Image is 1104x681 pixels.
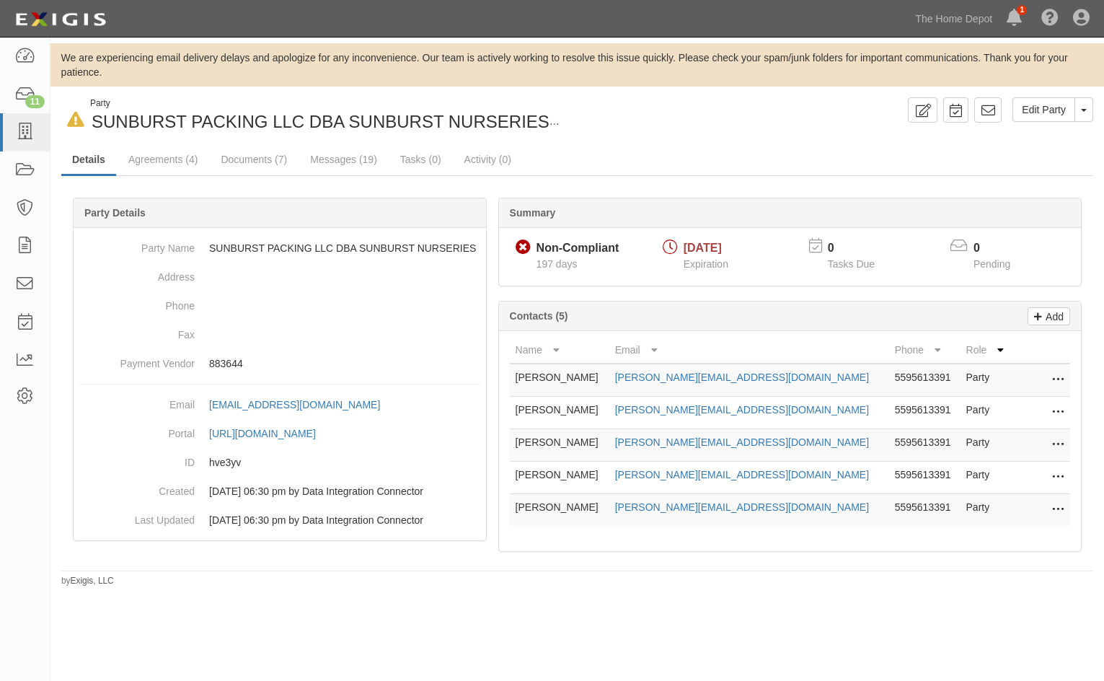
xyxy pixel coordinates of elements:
dt: Email [79,390,195,412]
b: Contacts (5) [510,310,568,322]
a: [PERSON_NAME][EMAIL_ADDRESS][DOMAIN_NAME] [615,501,869,513]
a: [EMAIL_ADDRESS][DOMAIN_NAME] [209,399,396,410]
a: Tasks (0) [389,145,452,174]
span: Pending [973,258,1010,270]
a: [URL][DOMAIN_NAME] [209,428,332,439]
a: Agreements (4) [118,145,208,174]
span: SUNBURST PACKING LLC DBA SUNBURST NURSERIES [92,112,549,131]
dd: 04/08/2022 06:30 pm by Data Integration Connector [79,477,480,506]
b: Summary [510,207,556,219]
p: 883644 [209,356,480,371]
span: Expiration [684,258,728,270]
td: [PERSON_NAME] [510,429,609,462]
img: logo-5460c22ac91f19d4615b14bd174203de0afe785f0fc80cf4dbbc73dc1793850b.png [11,6,110,32]
td: [PERSON_NAME] [510,494,609,527]
b: Party Details [84,207,146,219]
dd: SUNBURST PACKING LLC DBA SUNBURST NURSERIES [79,234,480,263]
dt: Fax [79,320,195,342]
td: [PERSON_NAME] [510,397,609,429]
a: Messages (19) [299,145,388,174]
dt: Address [79,263,195,284]
div: SUNBURST PACKING LLC DBA SUNBURST NURSERIES [61,97,567,134]
span: Since 02/05/2025 [536,258,578,270]
a: [PERSON_NAME][EMAIL_ADDRESS][DOMAIN_NAME] [615,436,869,448]
div: 11 [25,95,45,108]
td: Party [961,462,1012,494]
td: 5595613391 [889,429,961,462]
dt: Created [79,477,195,498]
p: 0 [828,240,893,257]
p: 0 [973,240,1028,257]
i: 1 scheduled workflow [555,113,574,128]
th: Role [961,337,1012,364]
td: Party [961,397,1012,429]
i: Help Center - Complianz [1041,10,1059,27]
td: 5595613391 [889,494,961,527]
dd: hve3yv [79,448,480,477]
th: Phone [889,337,961,364]
a: [PERSON_NAME][EMAIL_ADDRESS][DOMAIN_NAME] [615,404,869,416]
a: [PERSON_NAME][EMAIL_ADDRESS][DOMAIN_NAME] [615,469,869,480]
i: In Default since 02/26/2025 [67,113,84,128]
td: [PERSON_NAME] [510,364,609,397]
th: Email [609,337,889,364]
a: Documents (7) [210,145,298,174]
th: Name [510,337,609,364]
dd: 04/08/2022 06:30 pm by Data Integration Connector [79,506,480,535]
td: 5595613391 [889,364,961,397]
td: Party [961,429,1012,462]
a: Edit Party [1012,97,1075,122]
div: Non-Compliant [536,240,619,257]
a: Exigis, LLC [71,576,114,586]
small: by [61,575,114,587]
div: Party [90,97,549,110]
span: [DATE] [684,242,722,254]
td: 5595613391 [889,462,961,494]
dt: ID [79,448,195,470]
a: Add [1028,307,1070,325]
span: Tasks Due [828,258,875,270]
dt: Portal [79,419,195,441]
a: The Home Depot [909,4,1000,33]
td: Party [961,364,1012,397]
dt: Phone [79,291,195,313]
dt: Last Updated [79,506,195,527]
a: [PERSON_NAME][EMAIL_ADDRESS][DOMAIN_NAME] [615,372,869,383]
a: Details [61,145,116,176]
p: Add [1042,308,1064,325]
dt: Payment Vendor [79,349,195,371]
td: [PERSON_NAME] [510,462,609,494]
a: Activity (0) [454,145,522,174]
i: Non-Compliant [516,240,531,255]
td: Party [961,494,1012,527]
dt: Party Name [79,234,195,255]
td: 5595613391 [889,397,961,429]
div: We are experiencing email delivery delays and apologize for any inconvenience. Our team is active... [50,50,1104,79]
div: [EMAIL_ADDRESS][DOMAIN_NAME] [209,397,380,412]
